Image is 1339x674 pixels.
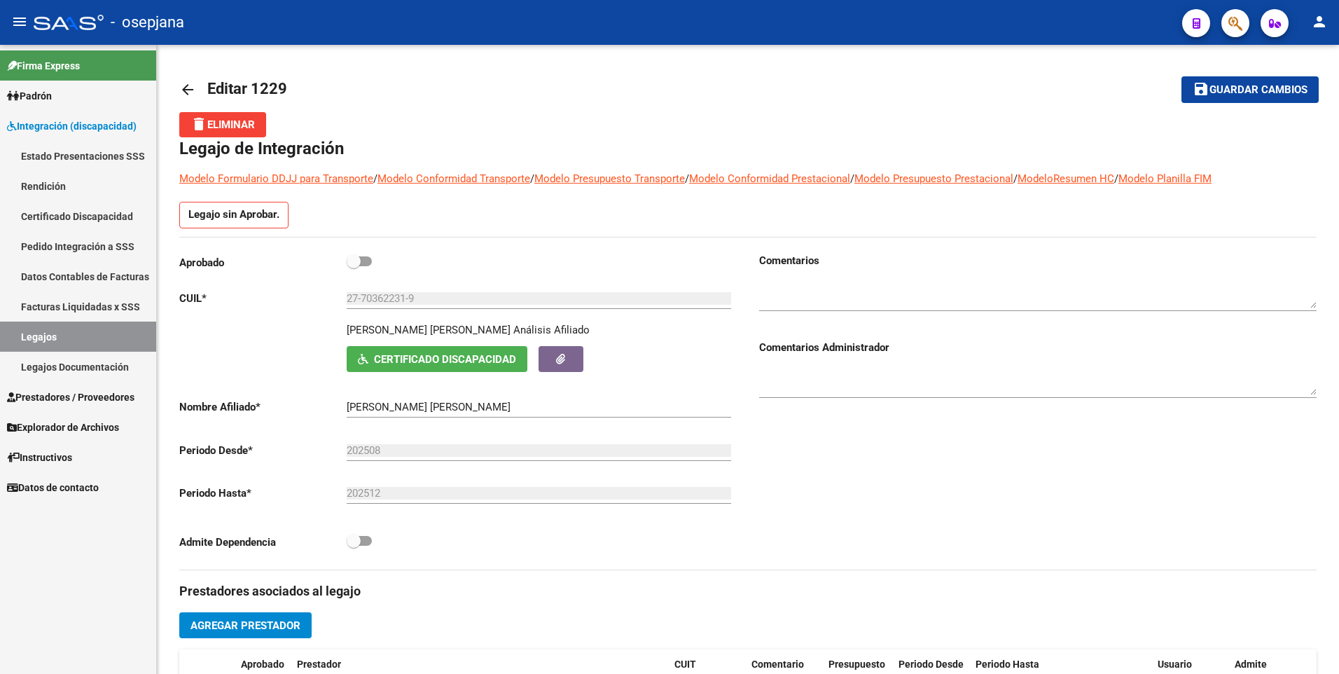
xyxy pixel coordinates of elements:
span: Firma Express [7,58,80,74]
h3: Prestadores asociados al legajo [179,582,1317,601]
span: Periodo Hasta [976,659,1039,670]
span: Comentario [751,659,804,670]
span: CUIT [674,659,696,670]
span: Eliminar [190,118,255,131]
span: Instructivos [7,450,72,465]
a: ModeloResumen HC [1018,172,1114,185]
p: Admite Dependencia [179,535,347,550]
a: Modelo Presupuesto Transporte [534,172,685,185]
p: Legajo sin Aprobar. [179,202,289,228]
span: - osepjana [111,7,184,38]
button: Eliminar [179,112,266,137]
h3: Comentarios [759,253,1317,268]
p: [PERSON_NAME] [PERSON_NAME] [347,322,511,338]
button: Agregar Prestador [179,612,312,638]
span: Prestadores / Proveedores [7,390,134,405]
p: Nombre Afiliado [179,399,347,415]
span: Usuario [1158,659,1192,670]
p: Periodo Hasta [179,486,347,501]
mat-icon: arrow_back [179,81,196,98]
mat-icon: save [1193,81,1209,97]
p: CUIL [179,291,347,306]
div: Análisis Afiliado [513,322,590,338]
a: Modelo Presupuesto Prestacional [854,172,1013,185]
span: Guardar cambios [1209,84,1307,97]
span: Presupuesto [828,659,885,670]
a: Modelo Planilla FIM [1118,172,1212,185]
span: Explorador de Archivos [7,420,119,435]
button: Certificado Discapacidad [347,346,527,372]
span: Agregar Prestador [190,619,300,632]
h3: Comentarios Administrador [759,340,1317,355]
span: Integración (discapacidad) [7,118,137,134]
span: Padrón [7,88,52,104]
span: Prestador [297,659,341,670]
a: Modelo Conformidad Prestacional [689,172,850,185]
span: Editar 1229 [207,80,287,97]
iframe: Intercom live chat [1291,626,1325,660]
mat-icon: person [1311,13,1328,30]
button: Guardar cambios [1181,76,1319,102]
a: Modelo Formulario DDJJ para Transporte [179,172,373,185]
span: Certificado Discapacidad [374,353,516,366]
span: Datos de contacto [7,480,99,495]
p: Aprobado [179,255,347,270]
span: Aprobado [241,659,284,670]
mat-icon: delete [190,116,207,132]
a: Modelo Conformidad Transporte [377,172,530,185]
mat-icon: menu [11,13,28,30]
p: Periodo Desde [179,443,347,458]
span: Periodo Desde [899,659,964,670]
h1: Legajo de Integración [179,137,1317,160]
